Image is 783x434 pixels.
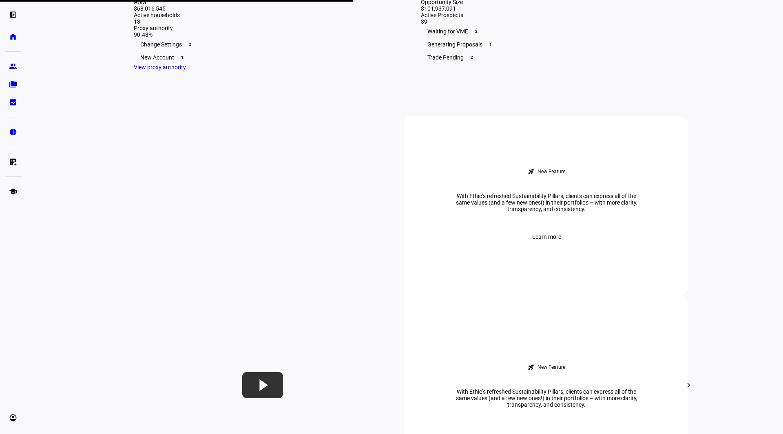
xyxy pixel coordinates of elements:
div: $68,016,545 [134,5,388,12]
div: Change Settings [134,38,388,51]
a: View proxy authority [134,64,186,70]
div: Proxy authority [134,25,388,31]
span: 2 [187,41,193,48]
span: 1 [487,41,494,48]
eth-mat-symbol: left_panel_open [9,11,17,19]
eth-mat-symbol: home [9,33,17,41]
a: home [5,29,21,45]
span: 2 [473,28,480,35]
eth-mat-symbol: account_circle [9,414,17,422]
div: Active Prospects [421,12,675,18]
eth-mat-symbol: list_alt_add [9,158,17,166]
div: New Account [134,51,388,64]
mat-icon: rocket_launch [528,364,534,370]
a: group [5,58,21,75]
div: 39 [421,18,675,25]
mat-icon: rocket_launch [528,168,534,175]
div: Trade Pending [421,51,675,64]
div: Waiting for VME [421,25,675,38]
eth-mat-symbol: bid_landscape [9,98,17,106]
div: New Feature [537,364,565,370]
div: Generating Proposals [421,38,675,51]
div: 13 [134,18,388,25]
eth-mat-symbol: group [9,62,17,70]
a: folder_copy [5,76,21,93]
button: Learn more [522,229,571,245]
span: 1 [179,54,186,61]
span: 2 [469,54,475,61]
div: $101,937,091 [421,5,675,12]
eth-mat-symbol: school [9,187,17,196]
span: Learn more [532,229,561,245]
div: With Ethic’s refreshed Sustainability Pillars, clients can express all of the same values (and a ... [445,388,648,408]
mat-icon: chevron_right [684,380,694,390]
a: bid_landscape [5,94,21,110]
eth-mat-symbol: folder_copy [9,80,17,88]
eth-mat-symbol: pie_chart [9,128,17,136]
a: pie_chart [5,124,21,140]
div: 90.48% [134,31,388,38]
div: With Ethic’s refreshed Sustainability Pillars, clients can express all of the same values (and a ... [445,193,648,212]
div: New Feature [537,168,565,175]
div: Active households [134,12,388,18]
